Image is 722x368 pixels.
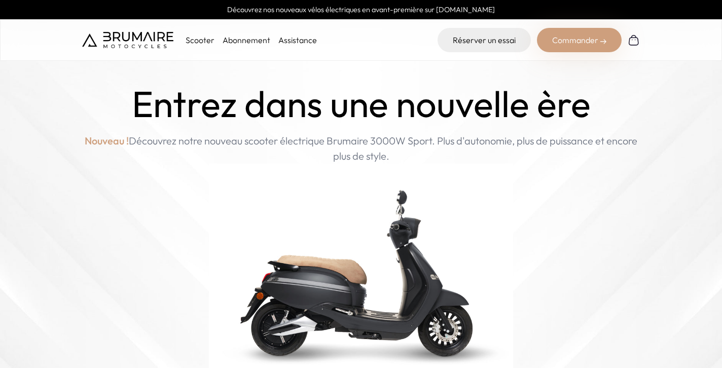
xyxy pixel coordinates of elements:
span: Nouveau ! [85,133,129,149]
img: right-arrow-2.png [600,39,606,45]
img: Panier [628,34,640,46]
p: Scooter [186,34,214,46]
p: Découvrez notre nouveau scooter électrique Brumaire 3000W Sport. Plus d'autonomie, plus de puissa... [82,133,640,164]
a: Assistance [278,35,317,45]
div: Commander [537,28,622,52]
h1: Entrez dans une nouvelle ère [132,83,591,125]
a: Abonnement [223,35,270,45]
img: Brumaire Motocycles [82,32,173,48]
a: Réserver un essai [438,28,531,52]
